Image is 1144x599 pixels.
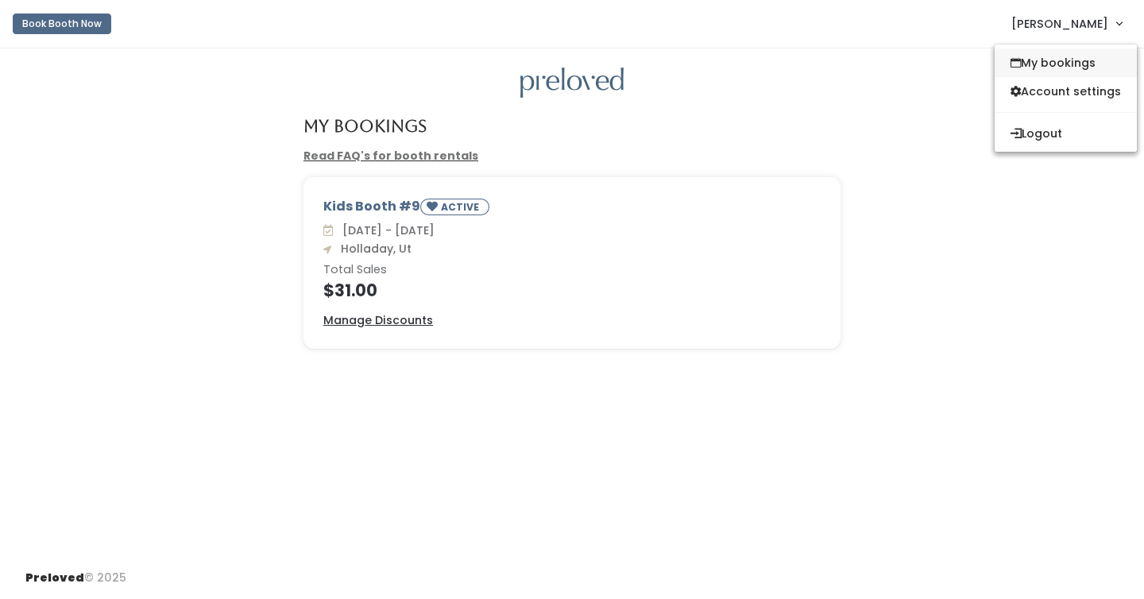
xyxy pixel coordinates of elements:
[323,264,821,276] h6: Total Sales
[323,197,821,222] div: Kids Booth #9
[995,119,1137,148] button: Logout
[336,222,435,238] span: [DATE] - [DATE]
[1011,15,1108,33] span: [PERSON_NAME]
[323,312,433,328] u: Manage Discounts
[334,241,412,257] span: Holladay, Ut
[13,14,111,34] button: Book Booth Now
[441,200,482,214] small: ACTIVE
[13,6,111,41] a: Book Booth Now
[303,148,478,164] a: Read FAQ's for booth rentals
[995,48,1137,77] a: My bookings
[323,281,821,299] h4: $31.00
[25,570,84,585] span: Preloved
[995,6,1138,41] a: [PERSON_NAME]
[303,117,427,135] h4: My Bookings
[323,312,433,329] a: Manage Discounts
[520,68,624,99] img: preloved logo
[995,77,1137,106] a: Account settings
[25,557,126,586] div: © 2025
